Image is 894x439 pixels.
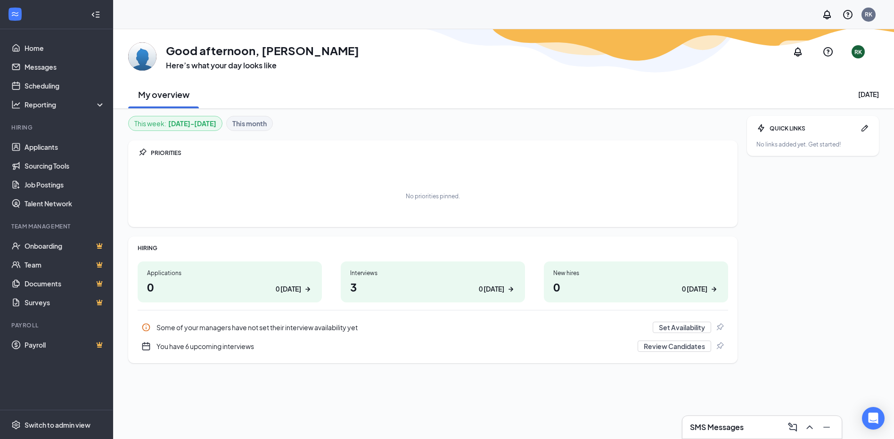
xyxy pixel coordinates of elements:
[653,322,711,333] button: Set Availability
[506,285,516,294] svg: ArrowRight
[141,341,151,351] svg: CalendarNew
[854,48,862,56] div: RK
[787,422,798,433] svg: ComposeMessage
[91,10,100,19] svg: Collapse
[303,285,312,294] svg: ArrowRight
[785,420,800,435] button: ComposeMessage
[341,261,525,302] a: Interviews30 [DATE]ArrowRight
[134,118,216,129] div: This week :
[11,100,21,109] svg: Analysis
[25,76,105,95] a: Scheduling
[147,269,312,277] div: Applications
[138,261,322,302] a: Applications00 [DATE]ArrowRight
[802,420,817,435] button: ChevronUp
[638,341,711,352] button: Review Candidates
[276,284,301,294] div: 0 [DATE]
[25,236,105,255] a: OnboardingCrown
[709,285,719,294] svg: ArrowRight
[25,175,105,194] a: Job Postings
[156,323,647,332] div: Some of your managers have not set their interview availability yet
[842,9,853,20] svg: QuestionInfo
[138,244,728,252] div: HIRING
[10,9,20,19] svg: WorkstreamLogo
[25,420,90,430] div: Switch to admin view
[860,123,869,133] svg: Pen
[166,60,359,71] h3: Here’s what your day looks like
[756,123,766,133] svg: Bolt
[804,422,815,433] svg: ChevronUp
[138,337,728,356] a: CalendarNewYou have 6 upcoming interviewsReview CandidatesPin
[821,422,832,433] svg: Minimize
[168,118,216,129] b: [DATE] - [DATE]
[166,42,359,58] h1: Good afternoon, [PERSON_NAME]
[25,255,105,274] a: TeamCrown
[138,318,728,337] a: InfoSome of your managers have not set their interview availability yetSet AvailabilityPin
[858,89,879,99] div: [DATE]
[25,156,105,175] a: Sourcing Tools
[553,279,719,295] h1: 0
[128,42,156,71] img: Renea Kraft
[11,420,21,430] svg: Settings
[715,341,724,351] svg: Pin
[156,341,632,351] div: You have 6 upcoming interviews
[25,138,105,156] a: Applicants
[350,279,516,295] h1: 3
[819,420,834,435] button: Minimize
[822,46,834,57] svg: QuestionInfo
[682,284,707,294] div: 0 [DATE]
[553,269,719,277] div: New hires
[25,194,105,213] a: Talent Network
[756,140,869,148] div: No links added yet. Get started!
[715,323,724,332] svg: Pin
[25,57,105,76] a: Messages
[25,293,105,312] a: SurveysCrown
[151,149,728,157] div: PRIORITIES
[138,337,728,356] div: You have 6 upcoming interviews
[865,10,872,18] div: RK
[862,407,885,430] div: Open Intercom Messenger
[141,323,151,332] svg: Info
[232,118,267,129] b: This month
[544,261,728,302] a: New hires00 [DATE]ArrowRight
[479,284,504,294] div: 0 [DATE]
[25,100,106,109] div: Reporting
[25,335,105,354] a: PayrollCrown
[792,46,804,57] svg: Notifications
[350,269,516,277] div: Interviews
[11,222,103,230] div: Team Management
[770,124,856,132] div: QUICK LINKS
[11,123,103,131] div: Hiring
[690,422,744,432] h3: SMS Messages
[147,279,312,295] h1: 0
[138,89,189,100] h2: My overview
[138,148,147,157] svg: Pin
[25,39,105,57] a: Home
[821,9,833,20] svg: Notifications
[11,321,103,329] div: Payroll
[25,274,105,293] a: DocumentsCrown
[406,192,460,200] div: No priorities pinned.
[138,318,728,337] div: Some of your managers have not set their interview availability yet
